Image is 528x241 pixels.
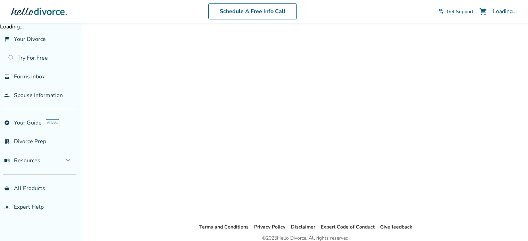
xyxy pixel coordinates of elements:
li: Disclaimer [291,223,315,231]
a: phone_in_talkGet Support [438,8,473,15]
span: people [4,93,10,98]
div: Loading... [493,8,517,15]
span: shopping_basket [4,186,10,191]
span: Resources [4,157,40,164]
span: Get Support [447,8,473,15]
span: inbox [4,74,10,79]
a: Schedule A Free Info Call [208,3,297,19]
span: Forms Inbox [14,73,45,80]
span: shopping_cart [479,7,487,16]
a: Terms and Conditions [199,224,249,230]
span: flag_2 [4,36,10,42]
span: expand_more [64,156,72,165]
a: Privacy Policy [254,224,285,230]
a: Expert Code of Conduct [321,224,375,230]
span: groups [4,204,10,210]
span: phone_in_talk [438,9,444,14]
li: Give feedback [380,223,412,231]
span: AI beta [46,119,59,126]
span: menu_book [4,158,10,163]
span: explore [4,120,10,126]
span: list_alt_check [4,139,10,144]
